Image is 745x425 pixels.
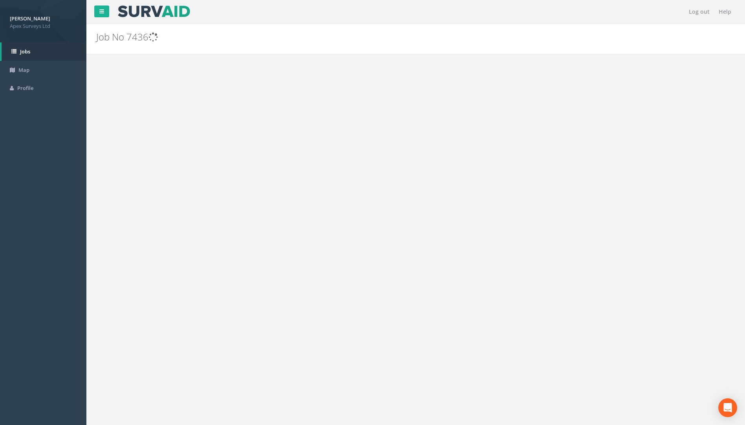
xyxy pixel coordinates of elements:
span: Map [18,66,29,73]
a: [PERSON_NAME] Apex Surveys Ltd [10,13,77,29]
a: Jobs [2,42,86,61]
span: Profile [17,84,33,92]
div: Open Intercom Messenger [718,398,737,417]
h2: Job No 7436 [96,32,627,42]
strong: [PERSON_NAME] [10,15,50,22]
span: Jobs [20,48,30,55]
span: Apex Surveys Ltd [10,22,77,30]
